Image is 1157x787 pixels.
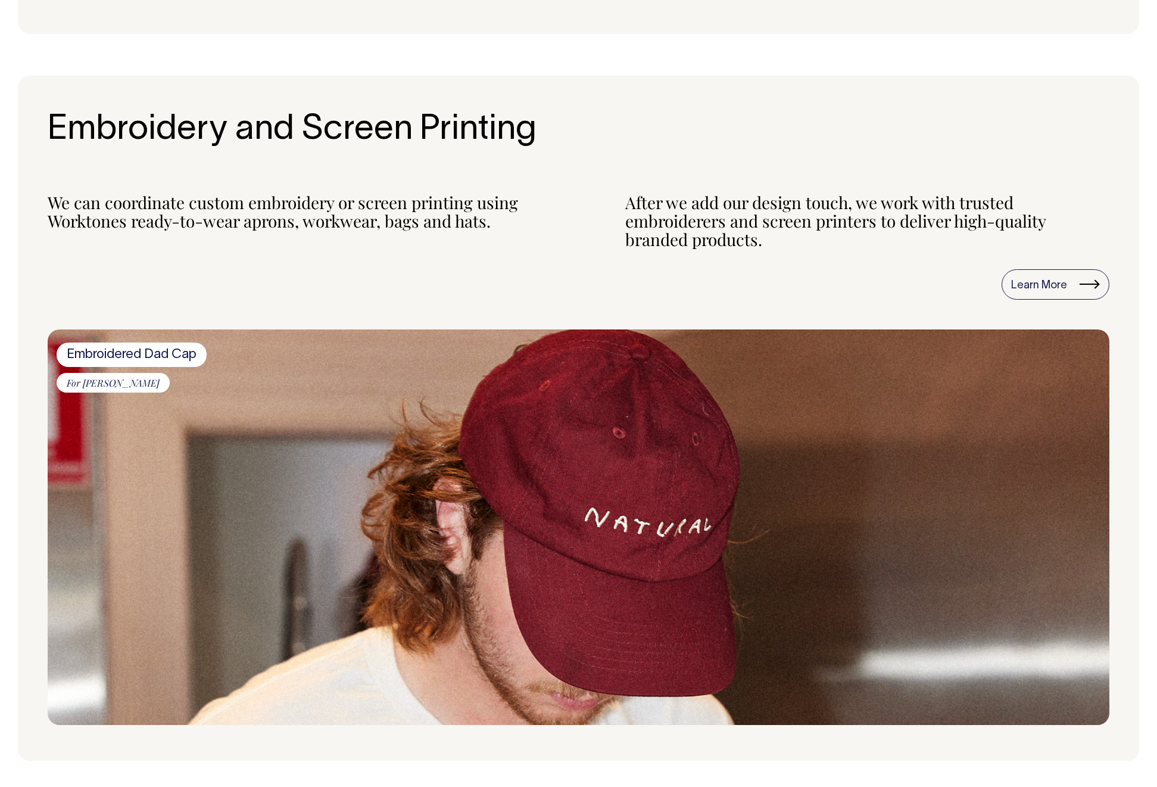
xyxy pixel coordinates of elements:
div: After we add our design touch, we work with trusted embroiderers and screen printers to deliver h... [625,194,1110,248]
div: We can coordinate custom embroidery or screen printing using Worktones ready-to-wear aprons, work... [48,194,532,248]
h2: Embroidery and Screen Printing [48,111,1109,150]
span: For [PERSON_NAME] [57,373,170,393]
a: Learn More [1002,269,1109,300]
img: Embroidery and Screen Printing [48,329,1109,725]
span: Embroidered Dad Cap [57,343,207,366]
